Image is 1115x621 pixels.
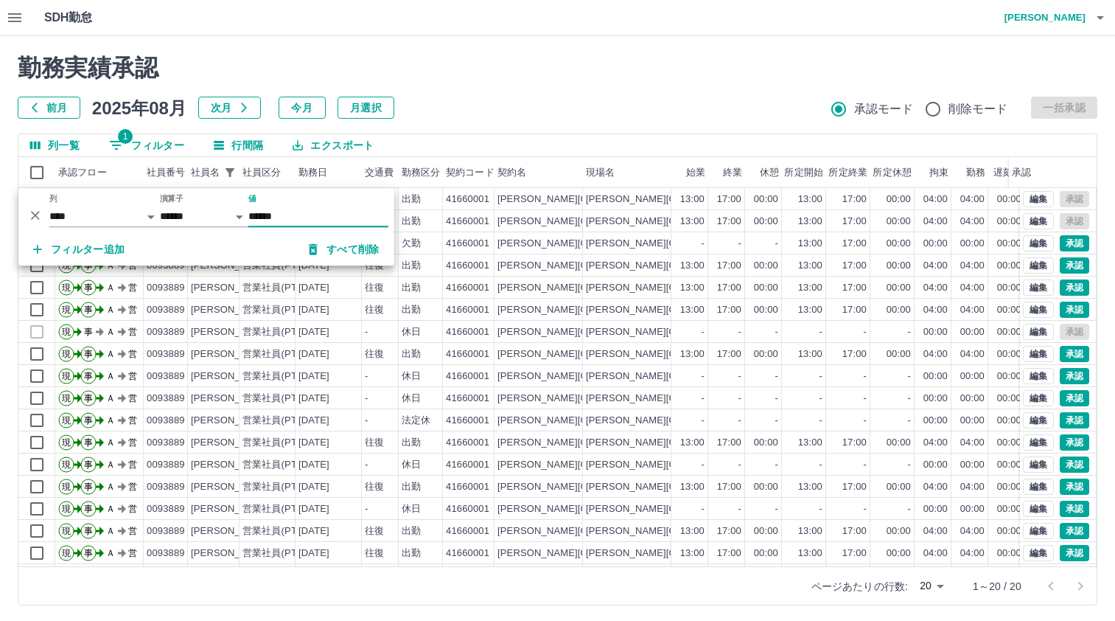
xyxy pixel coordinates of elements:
div: 休日 [402,370,421,384]
div: - [864,414,867,428]
div: 往復 [365,347,384,361]
div: 始業 [671,157,708,188]
div: 00:00 [960,370,985,384]
div: 41660001 [446,259,489,273]
div: 00:00 [997,325,1021,339]
div: 00:00 [887,259,911,273]
div: - [775,370,778,384]
div: 13:00 [798,192,822,207]
div: 所定休憩 [873,157,912,188]
div: 41660001 [446,281,489,295]
div: 04:00 [923,347,948,361]
div: 遅刻等 [988,157,1025,188]
button: 承認 [1060,412,1089,429]
div: 現場名 [583,157,671,188]
div: [PERSON_NAME][GEOGRAPHIC_DATA] [497,325,679,339]
button: 編集 [1023,501,1054,517]
div: 04:00 [960,303,985,317]
div: 04:00 [960,281,985,295]
div: 00:00 [923,414,948,428]
button: 承認 [1060,235,1089,251]
button: 編集 [1023,434,1054,451]
div: [DATE] [298,414,329,428]
div: 00:00 [997,392,1021,406]
div: 0093889 [147,281,185,295]
div: 00:00 [887,303,911,317]
div: 社員名 [188,157,240,188]
div: 始業 [686,157,705,188]
text: 営 [128,349,137,359]
text: 現 [62,305,71,315]
div: 1件のフィルターを適用中 [220,162,240,183]
div: 00:00 [923,370,948,384]
div: 13:00 [680,259,705,273]
text: 営 [128,415,137,426]
text: 事 [84,305,93,315]
div: 04:00 [960,347,985,361]
div: 41660001 [446,325,489,339]
div: 00:00 [887,192,911,207]
div: [DATE] [298,347,329,361]
div: 00:00 [997,237,1021,251]
div: 契約名 [497,157,526,188]
div: 契約コード [446,157,494,188]
div: 出勤 [402,281,421,295]
div: 00:00 [960,325,985,339]
div: 00:00 [754,347,778,361]
h5: 2025年08月 [92,97,186,119]
div: 41660001 [446,192,489,207]
button: 編集 [1023,412,1054,429]
div: - [702,414,705,428]
div: [PERSON_NAME][GEOGRAPHIC_DATA] [497,370,679,384]
div: 17:00 [842,347,867,361]
div: 00:00 [997,347,1021,361]
div: 00:00 [923,325,948,339]
div: 13:00 [680,215,705,229]
div: 承認 [1009,157,1086,188]
div: 社員番号 [144,157,188,188]
div: 勤務 [966,157,985,188]
div: 41660001 [446,392,489,406]
div: 所定終業 [828,157,867,188]
div: 17:00 [717,259,741,273]
button: 承認 [1060,390,1089,406]
div: 終業 [723,157,742,188]
div: 0093889 [147,303,185,317]
div: 0093889 [147,347,185,361]
div: 法定休 [402,414,430,428]
button: エクスポート [281,134,385,156]
div: 13:00 [798,347,822,361]
div: - [738,370,741,384]
div: 出勤 [402,192,421,207]
div: 所定休憩 [870,157,915,188]
div: 04:00 [923,215,948,229]
div: 17:00 [717,215,741,229]
div: 社員区分 [242,157,282,188]
button: 編集 [1023,368,1054,384]
span: 承認モード [854,100,914,118]
div: 営業社員(PT契約) [242,303,320,317]
text: 現 [62,349,71,359]
div: 13:00 [798,237,822,251]
div: 出勤 [402,259,421,273]
text: 営 [128,371,137,381]
button: 編集 [1023,213,1054,229]
button: 編集 [1023,523,1054,539]
div: [DATE] [298,392,329,406]
text: 営 [128,305,137,315]
div: [DATE] [298,370,329,384]
text: 事 [84,282,93,293]
div: 承認フロー [58,157,107,188]
button: 承認 [1060,523,1089,539]
div: - [365,392,368,406]
div: 00:00 [997,370,1021,384]
text: 現 [62,327,71,337]
button: 前月 [18,97,80,119]
div: - [738,325,741,339]
div: 00:00 [887,281,911,295]
text: 営 [128,327,137,337]
div: 41660001 [446,414,489,428]
div: 契約コード [443,157,494,188]
div: 勤務日 [298,157,327,188]
div: 00:00 [960,392,985,406]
